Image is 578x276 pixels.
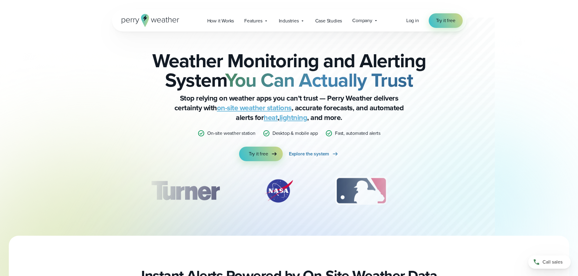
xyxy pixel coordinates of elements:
span: Call sales [543,258,563,266]
p: Stop relying on weather apps you can’t trust — Perry Weather delivers certainty with , accurate f... [168,93,411,122]
span: How it Works [207,17,234,25]
span: Try it free [249,150,268,158]
img: Turner-Construction_1.svg [142,176,228,206]
span: Company [352,17,372,24]
p: Fast, automated alerts [335,130,380,137]
a: Try it free [429,13,463,28]
img: NASA.svg [258,176,300,206]
span: Industries [279,17,299,25]
a: heat [264,112,278,123]
a: Log in [406,17,419,24]
div: slideshow [142,176,436,209]
a: Try it free [239,147,283,161]
p: Desktop & mobile app [272,130,318,137]
img: MLB.svg [329,176,393,206]
a: Call sales [528,255,571,269]
div: 2 of 12 [258,176,300,206]
img: PGA.svg [422,176,471,206]
div: 1 of 12 [142,176,228,206]
a: How it Works [202,15,239,27]
span: Case Studies [315,17,342,25]
div: 3 of 12 [329,176,393,206]
div: 4 of 12 [422,176,471,206]
strong: You Can Actually Trust [225,66,413,94]
span: Try it free [436,17,455,24]
p: On-site weather station [207,130,255,137]
a: Case Studies [310,15,347,27]
a: Explore the system [289,147,339,161]
a: lightning [279,112,307,123]
h2: Weather Monitoring and Alerting System [142,51,436,90]
span: Features [244,17,262,25]
span: Explore the system [289,150,329,158]
a: on-site weather stations [217,102,292,113]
